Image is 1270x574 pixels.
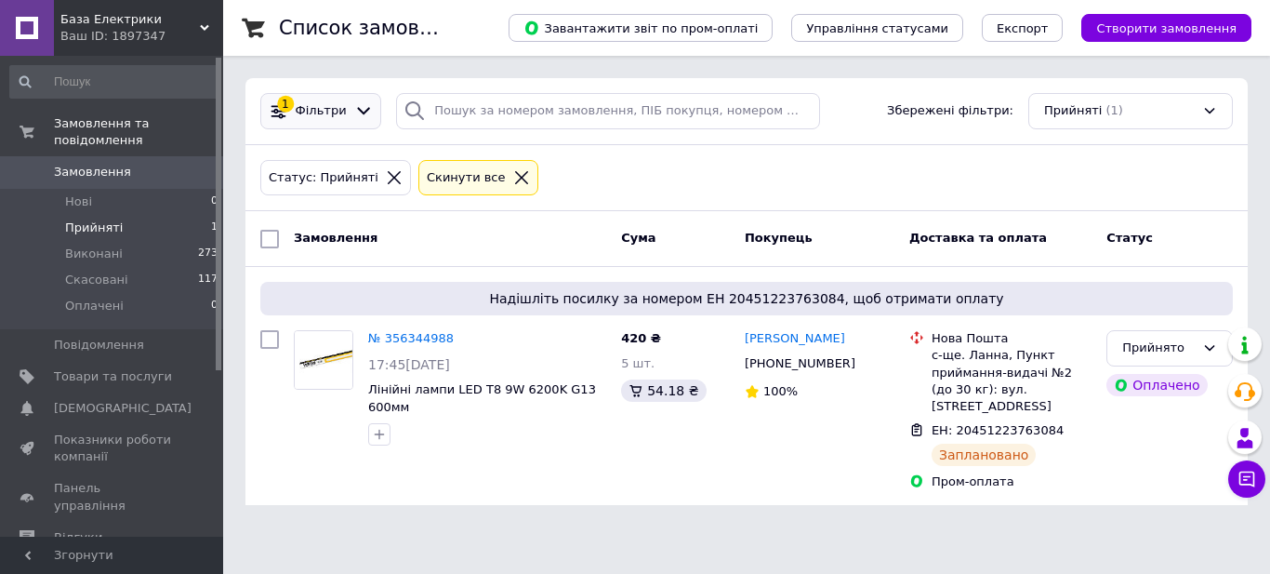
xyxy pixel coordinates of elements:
div: Статус: Прийняті [265,168,382,188]
span: Покупець [745,231,813,245]
span: Доставка та оплата [909,231,1047,245]
span: Замовлення [294,231,377,245]
img: Фото товару [295,331,352,389]
span: База Електрики [60,11,200,28]
span: Відгуки [54,529,102,546]
span: Фільтри [296,102,347,120]
span: 100% [763,384,798,398]
span: Експорт [997,21,1049,35]
a: [PERSON_NAME] [745,330,845,348]
div: Нова Пошта [932,330,1091,347]
input: Пошук [9,65,219,99]
span: 117 [198,272,218,288]
span: Нові [65,194,92,210]
div: Оплачено [1106,374,1207,396]
div: Прийнято [1122,339,1195,358]
span: 0 [211,194,218,210]
input: Пошук за номером замовлення, ПІБ покупця, номером телефону, Email, номером накладної [396,93,820,129]
span: Панель управління [54,480,172,514]
a: № 356344988 [368,331,454,345]
div: Cкинути все [423,168,509,188]
span: Cума [621,231,655,245]
span: ЕН: 20451223763084 [932,423,1064,437]
span: Замовлення [54,164,131,180]
div: Ваш ID: 1897347 [60,28,223,45]
span: 17:45[DATE] [368,357,450,372]
span: Статус [1106,231,1153,245]
span: Управління статусами [806,21,948,35]
span: Виконані [65,246,123,262]
div: [PHONE_NUMBER] [741,352,859,376]
button: Управління статусами [791,14,963,42]
button: Чат з покупцем [1228,461,1265,498]
button: Експорт [982,14,1064,42]
a: Лінійні лампи LED Т8 9W 6200K G13 600мм [368,382,596,414]
span: Прийняті [1044,102,1102,120]
span: 420 ₴ [621,331,661,345]
div: 54.18 ₴ [621,380,706,402]
button: Завантажити звіт по пром-оплаті [509,14,773,42]
span: Збережені фільтри: [887,102,1013,120]
span: 273 [198,246,218,262]
span: 1 [211,220,218,236]
span: Завантажити звіт по пром-оплаті [523,20,758,36]
span: [DEMOGRAPHIC_DATA] [54,400,192,417]
span: Скасовані [65,272,128,288]
span: 5 шт. [621,356,655,370]
a: Створити замовлення [1063,20,1251,34]
span: Прийняті [65,220,123,236]
span: Замовлення та повідомлення [54,115,223,149]
span: Товари та послуги [54,368,172,385]
button: Створити замовлення [1081,14,1251,42]
a: Фото товару [294,330,353,390]
span: Повідомлення [54,337,144,354]
span: (1) [1105,103,1122,117]
span: Надішліть посилку за номером ЕН 20451223763084, щоб отримати оплату [268,289,1225,308]
div: Заплановано [932,444,1037,466]
span: 0 [211,298,218,314]
div: с-ще. Ланна, Пункт приймання-видачі №2 (до 30 кг): вул. [STREET_ADDRESS] [932,347,1091,415]
div: Пром-оплата [932,474,1091,490]
span: Показники роботи компанії [54,432,172,465]
h1: Список замовлень [279,17,468,39]
div: 1 [277,96,294,113]
span: Оплачені [65,298,124,314]
span: Створити замовлення [1096,21,1237,35]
